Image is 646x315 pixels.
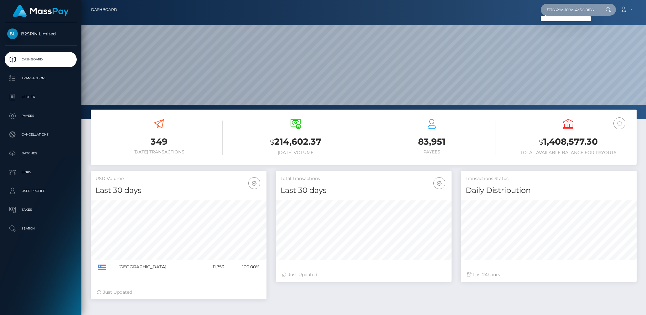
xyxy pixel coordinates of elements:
[232,136,359,148] h3: 214,602.37
[7,111,74,121] p: Payees
[5,202,77,218] a: Taxes
[466,185,632,196] h4: Daily Distribution
[96,176,262,182] h5: USD Volume
[7,205,74,214] p: Taxes
[541,4,600,16] input: Search...
[369,136,496,148] h3: 83,951
[5,70,77,86] a: Transactions
[91,3,117,16] a: Dashboard
[5,52,77,67] a: Dashboard
[5,89,77,105] a: Ledger
[98,265,106,270] img: US.png
[466,176,632,182] h5: Transactions Status
[96,185,262,196] h4: Last 30 days
[539,138,543,147] small: $
[7,224,74,233] p: Search
[97,289,260,296] div: Just Updated
[5,164,77,180] a: Links
[281,176,447,182] h5: Total Transactions
[282,271,445,278] div: Just Updated
[281,185,447,196] h4: Last 30 days
[7,28,18,39] img: B2SPIN Limited
[226,260,262,274] td: 100.00%
[505,150,632,155] h6: Total Available Balance for Payouts
[13,5,69,17] img: MassPay Logo
[7,92,74,102] p: Ledger
[116,260,201,274] td: [GEOGRAPHIC_DATA]
[201,260,226,274] td: 11,753
[96,136,223,148] h3: 349
[5,127,77,142] a: Cancellations
[5,183,77,199] a: User Profile
[369,149,496,155] h6: Payees
[96,149,223,155] h6: [DATE] Transactions
[5,146,77,161] a: Batches
[5,108,77,124] a: Payees
[7,149,74,158] p: Batches
[5,221,77,236] a: Search
[270,138,274,147] small: $
[7,186,74,196] p: User Profile
[7,168,74,177] p: Links
[5,31,77,37] span: B2SPIN Limited
[505,136,632,148] h3: 1,408,577.30
[7,130,74,139] p: Cancellations
[7,74,74,83] p: Transactions
[232,150,359,155] h6: [DATE] Volume
[482,272,488,277] span: 24
[7,55,74,64] p: Dashboard
[467,271,630,278] div: Last hours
